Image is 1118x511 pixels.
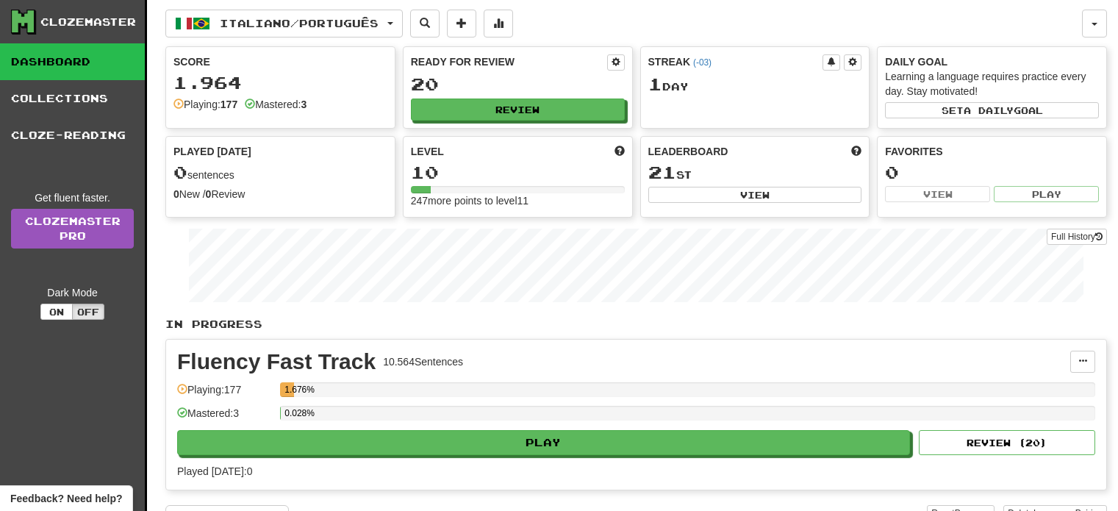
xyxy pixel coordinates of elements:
[411,144,444,159] span: Level
[851,144,861,159] span: This week in points, UTC
[245,97,307,112] div: Mastered:
[648,162,676,182] span: 21
[173,97,237,112] div: Playing:
[885,144,1099,159] div: Favorites
[383,354,463,369] div: 10.564 Sentences
[411,54,607,69] div: Ready for Review
[614,144,625,159] span: Score more points to level up
[648,54,823,69] div: Streak
[411,193,625,208] div: 247 more points to level 11
[648,144,728,159] span: Leaderboard
[40,304,73,320] button: On
[1047,229,1107,245] button: Full History
[410,10,440,37] button: Search sentences
[648,187,862,203] button: View
[177,382,273,407] div: Playing: 177
[220,17,379,29] span: Italiano / Português
[885,54,1099,69] div: Daily Goal
[648,163,862,182] div: st
[484,10,513,37] button: More stats
[11,285,134,300] div: Dark Mode
[885,163,1099,182] div: 0
[40,15,136,29] div: Clozemaster
[885,186,990,202] button: View
[165,10,403,37] button: Italiano/Português
[177,465,252,477] span: Played [DATE]: 0
[447,10,476,37] button: Add sentence to collection
[165,317,1107,332] p: In Progress
[221,99,237,110] strong: 177
[10,491,122,506] span: Open feedback widget
[177,351,376,373] div: Fluency Fast Track
[173,163,387,182] div: sentences
[885,69,1099,99] div: Learning a language requires practice every day. Stay motivated!
[301,99,307,110] strong: 3
[648,75,862,94] div: Day
[693,57,712,68] a: (-03)
[411,75,625,93] div: 20
[173,187,387,201] div: New / Review
[173,74,387,92] div: 1.964
[177,406,273,430] div: Mastered: 3
[885,102,1099,118] button: Seta dailygoal
[173,144,251,159] span: Played [DATE]
[173,162,187,182] span: 0
[173,54,387,69] div: Score
[411,163,625,182] div: 10
[964,105,1014,115] span: a daily
[173,188,179,200] strong: 0
[72,304,104,320] button: Off
[994,186,1099,202] button: Play
[11,209,134,249] a: ClozemasterPro
[11,190,134,205] div: Get fluent faster.
[284,382,293,397] div: 1.676%
[206,188,212,200] strong: 0
[919,430,1095,455] button: Review (20)
[648,74,662,94] span: 1
[177,430,910,455] button: Play
[411,99,625,121] button: Review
